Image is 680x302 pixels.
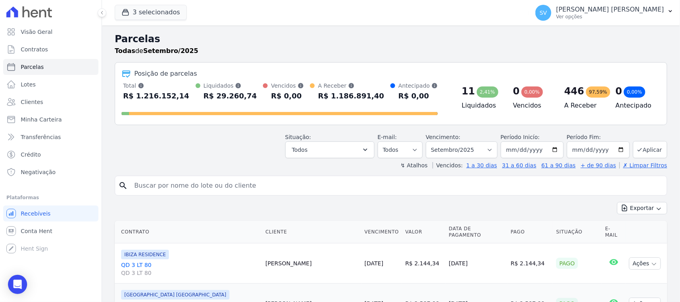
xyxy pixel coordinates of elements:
span: Clientes [21,98,43,106]
a: Negativação [3,164,98,180]
span: Conta Hent [21,227,52,235]
h4: Vencidos [513,101,552,110]
p: Ver opções [556,14,664,20]
div: 0 [513,85,520,98]
a: Conta Hent [3,223,98,239]
label: Período Inicío: [501,134,540,140]
div: 446 [564,85,584,98]
h4: Liquidados [462,101,500,110]
span: [GEOGRAPHIC_DATA] [GEOGRAPHIC_DATA] [121,290,229,300]
button: Exportar [617,202,667,214]
div: R$ 1.216.152,14 [123,90,189,102]
label: Vencimento: [426,134,461,140]
th: Vencimento [361,221,402,243]
div: 97,59% [586,86,611,98]
span: Visão Geral [21,28,53,36]
a: Visão Geral [3,24,98,40]
a: Recebíveis [3,206,98,222]
a: Parcelas [3,59,98,75]
div: Antecipado [398,82,438,90]
a: Minha Carteira [3,112,98,127]
input: Buscar por nome do lote ou do cliente [129,178,664,194]
a: ✗ Limpar Filtros [619,162,667,169]
div: Total [123,82,189,90]
button: 3 selecionados [115,5,187,20]
a: Lotes [3,76,98,92]
div: Plataformas [6,193,95,202]
i: search [118,181,128,190]
a: QD 3 LT 80QD 3 LT 80 [121,261,259,277]
th: Valor [402,221,446,243]
span: IBIZA RESIDENCE [121,250,169,259]
div: R$ 0,00 [398,90,438,102]
span: Todos [292,145,308,155]
a: Contratos [3,41,98,57]
div: 0 [615,85,622,98]
div: 2,41% [477,86,498,98]
span: QD 3 LT 80 [121,269,259,277]
h4: Antecipado [615,101,654,110]
span: Transferências [21,133,61,141]
button: SV [PERSON_NAME] [PERSON_NAME] Ver opções [529,2,680,24]
button: Todos [285,141,374,158]
label: ↯ Atalhos [400,162,427,169]
button: Ações [629,257,661,270]
div: R$ 1.186.891,40 [318,90,384,102]
th: Cliente [262,221,361,243]
div: Open Intercom Messenger [8,275,27,294]
label: Período Fim: [567,133,630,141]
div: R$ 29.260,74 [204,90,257,102]
h2: Parcelas [115,32,667,46]
span: Minha Carteira [21,116,62,124]
a: Clientes [3,94,98,110]
a: 61 a 90 dias [541,162,576,169]
div: Liquidados [204,82,257,90]
h4: A Receber [564,101,603,110]
a: 1 a 30 dias [466,162,497,169]
div: R$ 0,00 [271,90,304,102]
th: E-mail [602,221,626,243]
span: Recebíveis [21,210,51,218]
a: Transferências [3,129,98,145]
th: Data de Pagamento [446,221,508,243]
span: Negativação [21,168,56,176]
a: Crédito [3,147,98,163]
strong: Todas [115,47,135,55]
a: + de 90 dias [581,162,616,169]
a: [DATE] [364,260,383,267]
div: 0,00% [521,86,543,98]
th: Contrato [115,221,262,243]
th: Pago [508,221,553,243]
div: 11 [462,85,475,98]
span: Lotes [21,80,36,88]
div: Pago [556,258,578,269]
button: Aplicar [633,141,667,158]
div: Posição de parcelas [134,69,197,78]
td: [PERSON_NAME] [262,243,361,284]
th: Situação [553,221,602,243]
td: R$ 2.144,34 [508,243,553,284]
label: E-mail: [378,134,397,140]
div: 0,00% [624,86,645,98]
td: R$ 2.144,34 [402,243,446,284]
label: Vencidos: [433,162,463,169]
span: Crédito [21,151,41,159]
p: [PERSON_NAME] [PERSON_NAME] [556,6,664,14]
td: [DATE] [446,243,508,284]
p: de [115,46,198,56]
span: Parcelas [21,63,44,71]
label: Situação: [285,134,311,140]
div: Vencidos [271,82,304,90]
strong: Setembro/2025 [143,47,198,55]
a: 31 a 60 dias [502,162,536,169]
span: Contratos [21,45,48,53]
span: SV [540,10,547,16]
div: A Receber [318,82,384,90]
